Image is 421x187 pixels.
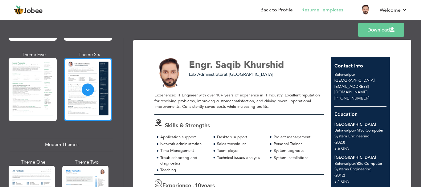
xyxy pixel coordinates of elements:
[334,173,345,178] span: (2012)
[160,148,207,154] div: Time Management
[274,148,321,154] div: System upgrades
[217,155,264,161] div: Technical issues analysis
[355,128,357,133] span: /
[334,96,369,101] span: [PHONE_NUMBER]
[334,128,383,139] span: Bahawalpur MSc Computer System Engineering
[154,58,185,88] img: No image
[160,141,207,147] div: Network administration
[355,161,357,166] span: /
[334,84,369,95] span: [EMAIL_ADDRESS][DOMAIN_NAME]
[334,78,374,83] span: [GEOGRAPHIC_DATA]
[274,155,321,161] div: System installations
[334,161,382,172] span: Bahawalpur BSc Computer Systems Engineering
[334,72,355,77] span: Bahawalpur
[189,71,224,77] span: Lab Administrator
[65,51,113,58] div: Theme Six
[10,51,58,58] div: Theme Five
[154,92,324,110] div: Experienced IT Engineer with over 10+ years of experience in IT Industry. Excellent reputation fo...
[334,122,386,128] div: [GEOGRAPHIC_DATA]
[217,148,264,154] div: Team player
[334,155,386,161] div: [GEOGRAPHIC_DATA]
[217,141,264,147] div: Sales techniques
[260,6,293,14] a: Back to Profile
[24,8,43,14] span: Jobee
[274,134,321,140] div: Project management
[274,141,321,147] div: Personal Trainer
[334,140,345,145] span: (2023)
[217,134,264,140] div: Desktop support
[380,6,407,14] a: Welcome
[358,23,404,37] a: Download
[63,159,110,165] div: Theme Two
[334,146,349,151] span: 3.6 GPA
[165,122,210,129] span: Skills & Strengths
[361,5,370,14] img: Profile Img
[301,6,343,14] a: Resume Templates
[14,5,24,15] img: jobee.io
[244,58,284,71] span: Khurshid
[160,167,207,173] div: Teaching
[10,159,56,165] div: Theme One
[334,179,349,184] span: 3.1 GPA
[160,134,207,140] div: Application support
[10,138,113,151] div: Modern Themes
[189,58,241,71] span: Engr. Saqib
[334,63,363,69] span: Contact Info
[334,111,358,118] span: Education
[14,5,43,15] a: Jobee
[224,71,273,77] span: at [GEOGRAPHIC_DATA]
[160,155,207,166] div: Troubleshooting and diagnostics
